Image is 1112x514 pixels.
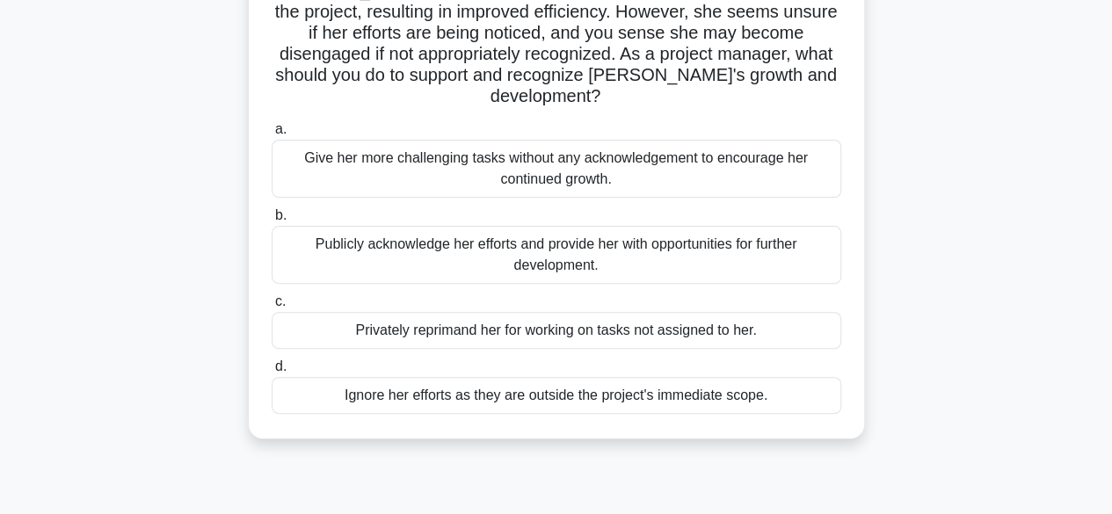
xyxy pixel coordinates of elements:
span: d. [275,358,287,373]
div: Publicly acknowledge her efforts and provide her with opportunities for further development. [272,226,841,284]
div: Give her more challenging tasks without any acknowledgement to encourage her continued growth. [272,140,841,198]
div: Privately reprimand her for working on tasks not assigned to her. [272,312,841,349]
span: a. [275,121,287,136]
span: c. [275,293,286,308]
div: Ignore her efforts as they are outside the project's immediate scope. [272,377,841,414]
span: b. [275,207,287,222]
